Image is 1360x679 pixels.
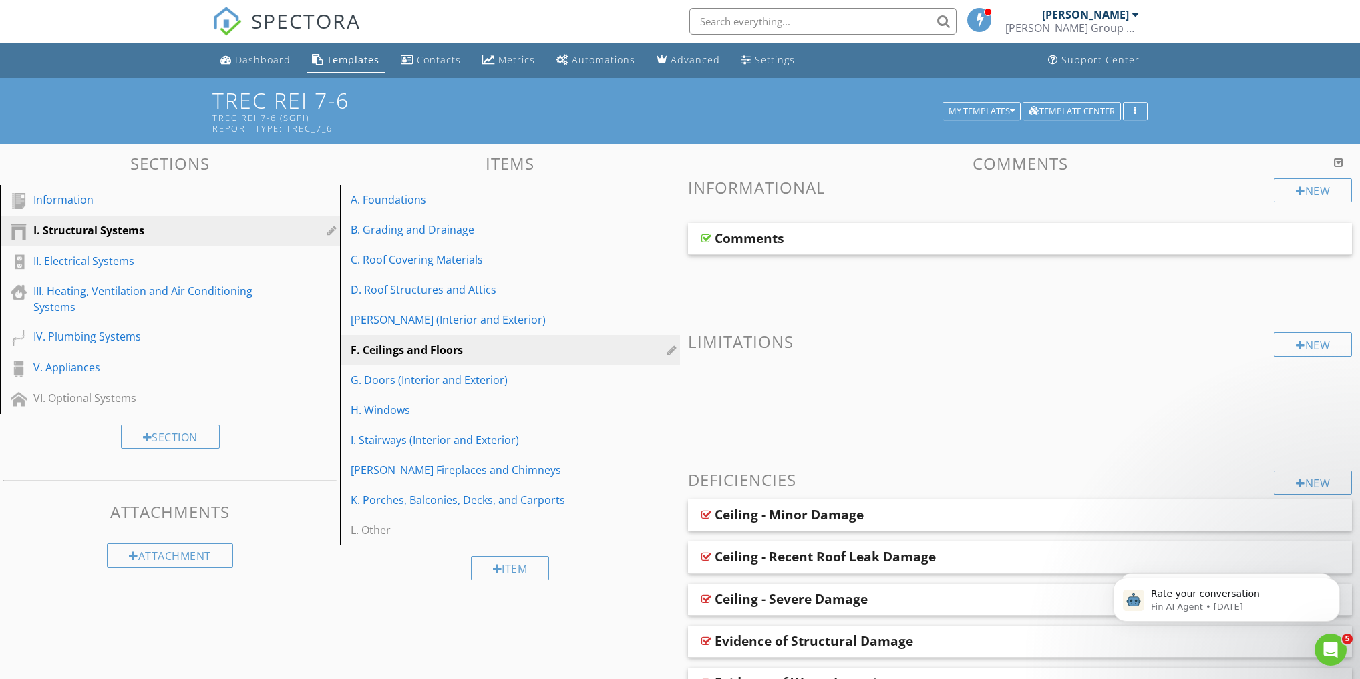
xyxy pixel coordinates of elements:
div: G. Doors (Interior and Exterior) [351,372,623,388]
div: Automations [572,53,635,66]
input: Search everything... [689,8,957,35]
div: Smith Group Property Inspections [1005,21,1139,35]
a: Metrics [477,48,540,73]
div: C. Roof Covering Materials [351,252,623,268]
div: K. Porches, Balconies, Decks, and Carports [351,492,623,508]
div: Evidence of Structural Damage [715,633,913,649]
div: Settings [755,53,795,66]
div: Information [33,192,277,208]
div: I. Stairways (Interior and Exterior) [351,432,623,448]
iframe: Intercom notifications message [1093,549,1360,643]
span: SPECTORA [251,7,361,35]
div: VI. Optional Systems [33,390,277,406]
div: Contacts [417,53,461,66]
div: [PERSON_NAME] Fireplaces and Chimneys [351,462,623,478]
iframe: Intercom live chat [1315,634,1347,666]
div: III. Heating, Ventilation and Air Conditioning Systems [33,283,277,315]
div: TREC REI 7-6 (SGPI) [212,112,947,123]
div: D. Roof Structures and Attics [351,282,623,298]
button: Template Center [1023,102,1121,121]
div: [PERSON_NAME] [1042,8,1129,21]
a: Settings [736,48,800,73]
div: Metrics [498,53,535,66]
div: Dashboard [235,53,291,66]
div: F. Ceilings and Floors [351,342,623,358]
h3: Comments [688,154,1352,172]
div: Advanced [671,53,720,66]
div: Support Center [1061,53,1140,66]
a: Advanced [651,48,725,73]
div: Ceiling - Minor Damage [715,507,864,523]
a: Template Center [1023,104,1121,116]
div: A. Foundations [351,192,623,208]
div: V. Appliances [33,359,277,375]
h3: Informational [688,178,1352,196]
a: Dashboard [215,48,296,73]
div: Comments [715,230,784,246]
div: H. Windows [351,402,623,418]
div: B. Grading and Drainage [351,222,623,238]
div: [PERSON_NAME] (Interior and Exterior) [351,312,623,328]
div: Templates [327,53,379,66]
div: Attachment [107,543,233,568]
h3: Items [340,154,680,172]
h1: TREC REI 7-6 [212,89,1148,134]
a: SPECTORA [212,18,361,46]
div: Item [471,556,550,580]
div: II. Electrical Systems [33,253,277,269]
div: New [1274,332,1352,357]
span: 5 [1342,634,1353,644]
a: Automations (Basic) [551,48,641,73]
div: Template Center [1029,107,1115,116]
div: I. Structural Systems [33,222,277,238]
h3: Deficiencies [688,471,1352,489]
div: L. Other [351,522,623,538]
div: Section [121,425,220,449]
h3: Limitations [688,332,1352,351]
a: Support Center [1043,48,1145,73]
div: Ceiling - Severe Damage [715,591,868,607]
div: Report Type: TREC_7_6 [212,123,947,134]
div: New [1274,178,1352,202]
div: IV. Plumbing Systems [33,328,277,345]
img: The Best Home Inspection Software - Spectora [212,7,242,36]
button: My Templates [943,102,1021,121]
div: New [1274,471,1352,495]
div: Ceiling - Recent Roof Leak Damage [715,549,936,565]
div: My Templates [949,107,1015,116]
a: Contacts [395,48,466,73]
a: Templates [307,48,385,73]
